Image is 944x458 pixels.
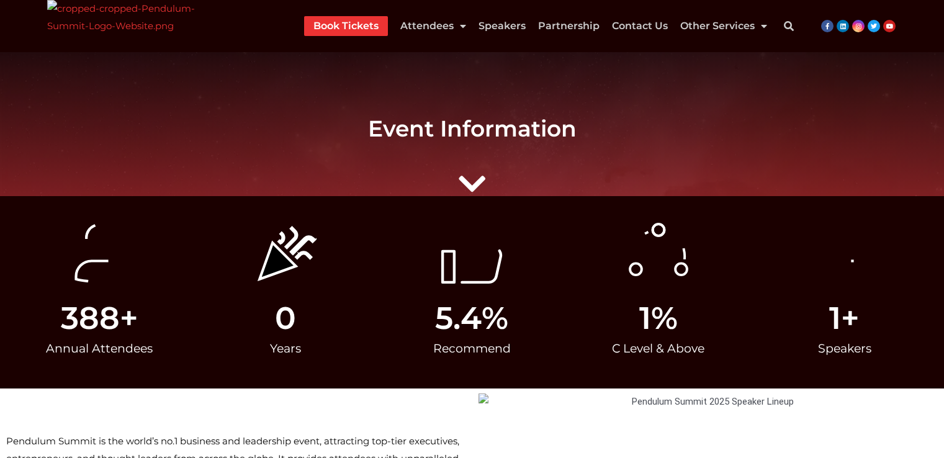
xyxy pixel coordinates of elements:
span: 0 [275,303,296,334]
a: Partnership [538,16,600,36]
div: Speakers [758,334,932,364]
span: + [841,303,932,334]
span: % [651,303,745,334]
span: 5.4 [435,303,482,334]
div: Recommend [385,334,559,364]
h2: Event Information [125,114,820,143]
a: Other Services [680,16,767,36]
div: Annual Attendees [12,334,186,364]
a: Contact Us [612,16,668,36]
span: + [120,303,187,334]
a: Attendees [400,16,466,36]
span: 1 [829,303,841,334]
span: % [482,303,559,334]
span: 1 [639,303,651,334]
div: Search [776,14,801,38]
span: 388 [61,303,120,334]
div: Years [199,334,372,364]
div: C Level & Above [572,334,745,364]
nav: Menu [304,16,767,36]
a: Book Tickets [313,16,379,36]
a: Speakers [479,16,526,36]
